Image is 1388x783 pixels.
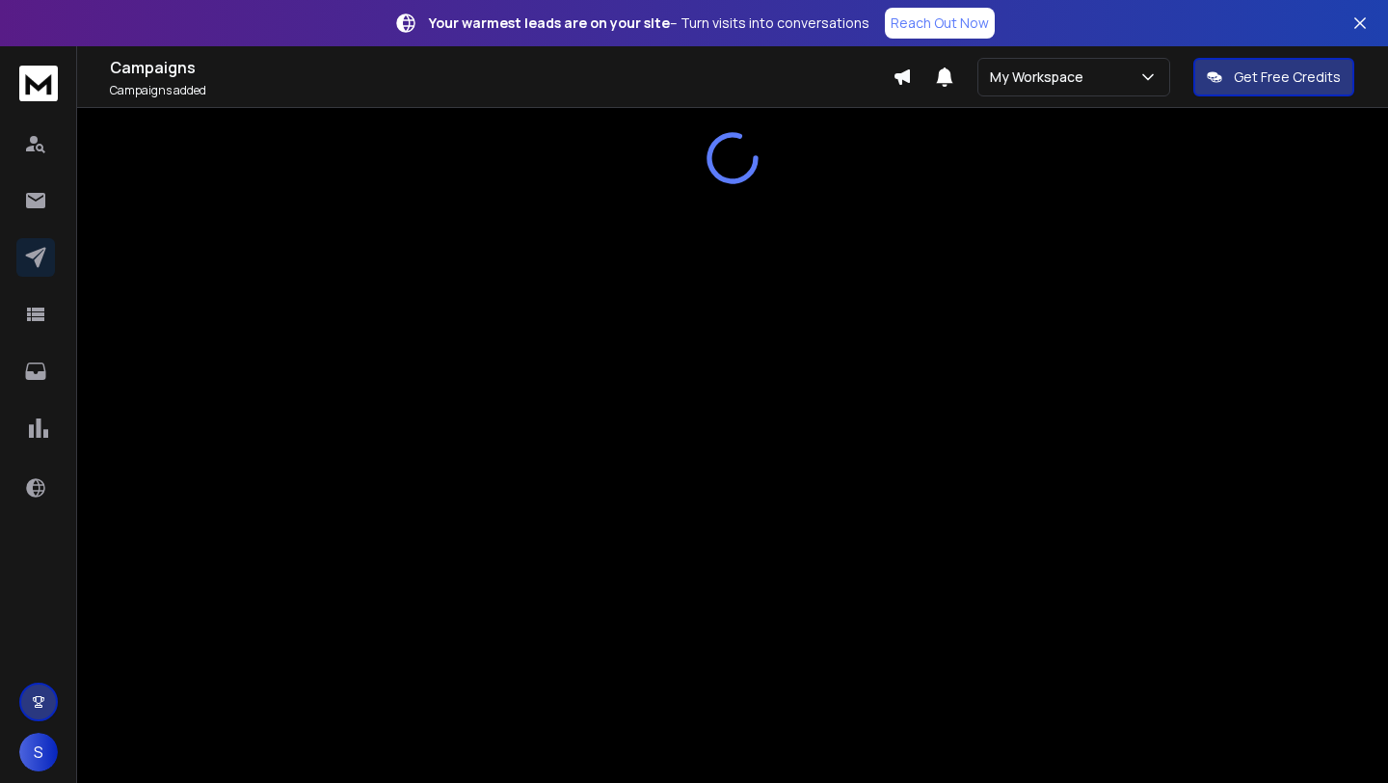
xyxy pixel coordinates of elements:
strong: Your warmest leads are on your site [429,13,670,32]
p: Campaigns added [110,83,893,98]
p: My Workspace [990,67,1091,87]
button: Get Free Credits [1193,58,1354,96]
p: Get Free Credits [1234,67,1341,87]
button: S [19,733,58,771]
a: Reach Out Now [885,8,995,39]
p: Reach Out Now [891,13,989,33]
img: logo [19,66,58,101]
p: – Turn visits into conversations [429,13,869,33]
h1: Campaigns [110,56,893,79]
